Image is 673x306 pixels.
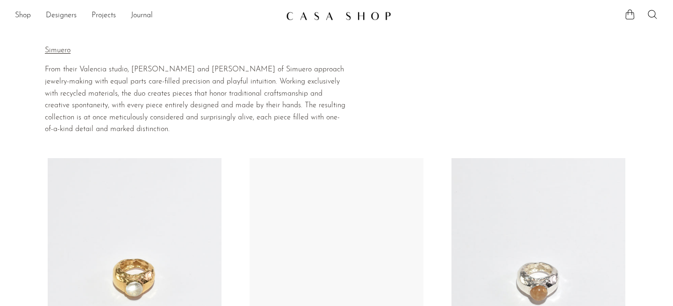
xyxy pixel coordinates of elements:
ul: NEW HEADER MENU [15,8,279,24]
p: Simuero [45,45,348,57]
a: Designers [46,10,77,22]
span: From their Valencia studio, [PERSON_NAME] and [PERSON_NAME] of Simuero approach jewelry-making wi... [45,66,345,133]
a: Projects [92,10,116,22]
a: Shop [15,10,31,22]
nav: Desktop navigation [15,8,279,24]
a: Journal [131,10,153,22]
